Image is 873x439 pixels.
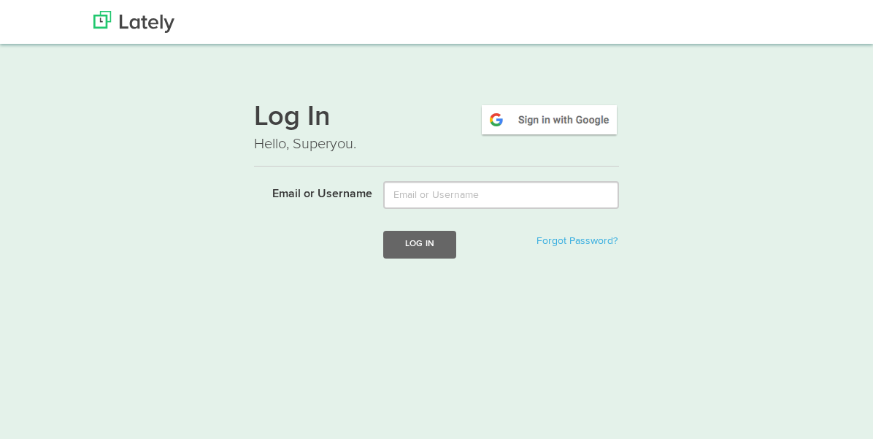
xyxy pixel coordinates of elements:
p: Hello, Superyou. [254,134,619,155]
img: Lately [93,11,174,33]
input: Email or Username [383,181,619,209]
h1: Log In [254,103,619,134]
button: Log In [383,231,456,258]
img: google-signin.png [480,103,619,137]
a: Forgot Password? [537,236,618,246]
label: Email or Username [243,181,372,203]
